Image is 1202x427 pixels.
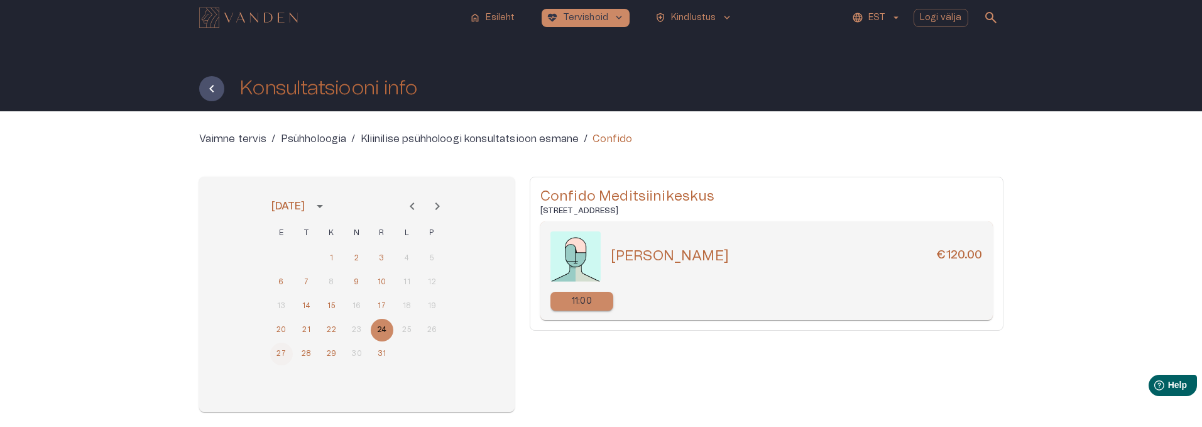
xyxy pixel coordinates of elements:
span: ecg_heart [547,12,558,23]
span: teisipäev [295,221,318,246]
span: esmaspäev [270,221,293,246]
button: Logi välja [914,9,968,27]
h1: Konsultatsiooni info [239,77,418,99]
button: 22 [320,319,343,341]
img: Vanden logo [199,8,298,28]
button: 14 [295,295,318,318]
button: 1 [320,247,343,270]
img: doctorPlaceholder-zWS651l2.jpeg [550,231,601,282]
h6: €120.00 [936,247,982,265]
span: keyboard_arrow_down [613,12,625,23]
button: EST [850,9,904,27]
button: 24 [371,319,393,341]
p: Tervishoid [563,11,609,25]
button: 31 [371,343,393,365]
span: search [983,10,998,25]
span: laupäev [396,221,418,246]
button: 28 [295,343,318,365]
button: calendar view is open, switch to year view [309,196,331,217]
h6: [STREET_ADDRESS] [540,206,993,216]
p: Esileht [486,11,515,25]
a: Navigate to homepage [199,9,460,26]
button: open search modal [978,5,1003,30]
button: 9 [346,271,368,294]
button: 6 [270,271,293,294]
button: 17 [371,295,393,318]
p: / [584,131,587,147]
span: pühapäev [421,221,444,246]
span: health_and_safety [655,12,666,23]
button: 20 [270,319,293,341]
a: Select new timeslot for rescheduling [550,292,613,311]
button: 2 [346,247,368,270]
iframe: Help widget launcher [1104,370,1202,405]
p: 11:00 [572,295,592,308]
p: Confido [593,131,632,147]
div: [DATE] [271,199,305,214]
button: ecg_heartTervishoidkeyboard_arrow_down [542,9,630,27]
h5: [PERSON_NAME] [611,247,729,265]
p: Kindlustus [671,11,716,25]
button: Previous month [400,194,425,219]
button: 29 [320,343,343,365]
button: 7 [295,271,318,294]
span: home [469,12,481,23]
button: Next month [425,194,450,219]
span: reede [371,221,393,246]
p: EST [868,11,885,25]
div: 11:00 [550,292,613,311]
a: Vaimne tervis [199,131,267,147]
button: Tagasi [199,76,224,101]
p: Logi välja [920,11,962,25]
span: kolmapäev [320,221,343,246]
button: 15 [320,295,343,318]
a: Kliinilise psühholoogi konsultatsioon esmane [361,131,579,147]
a: Psühholoogia [281,131,347,147]
button: health_and_safetyKindlustuskeyboard_arrow_down [650,9,738,27]
span: keyboard_arrow_down [721,12,733,23]
button: 3 [371,247,393,270]
p: / [351,131,355,147]
h5: Confido Meditsiinikeskus [540,187,993,206]
span: neljapäev [346,221,368,246]
p: / [271,131,275,147]
button: homeEsileht [464,9,521,27]
button: 10 [371,271,393,294]
button: 27 [270,343,293,365]
button: 21 [295,319,318,341]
